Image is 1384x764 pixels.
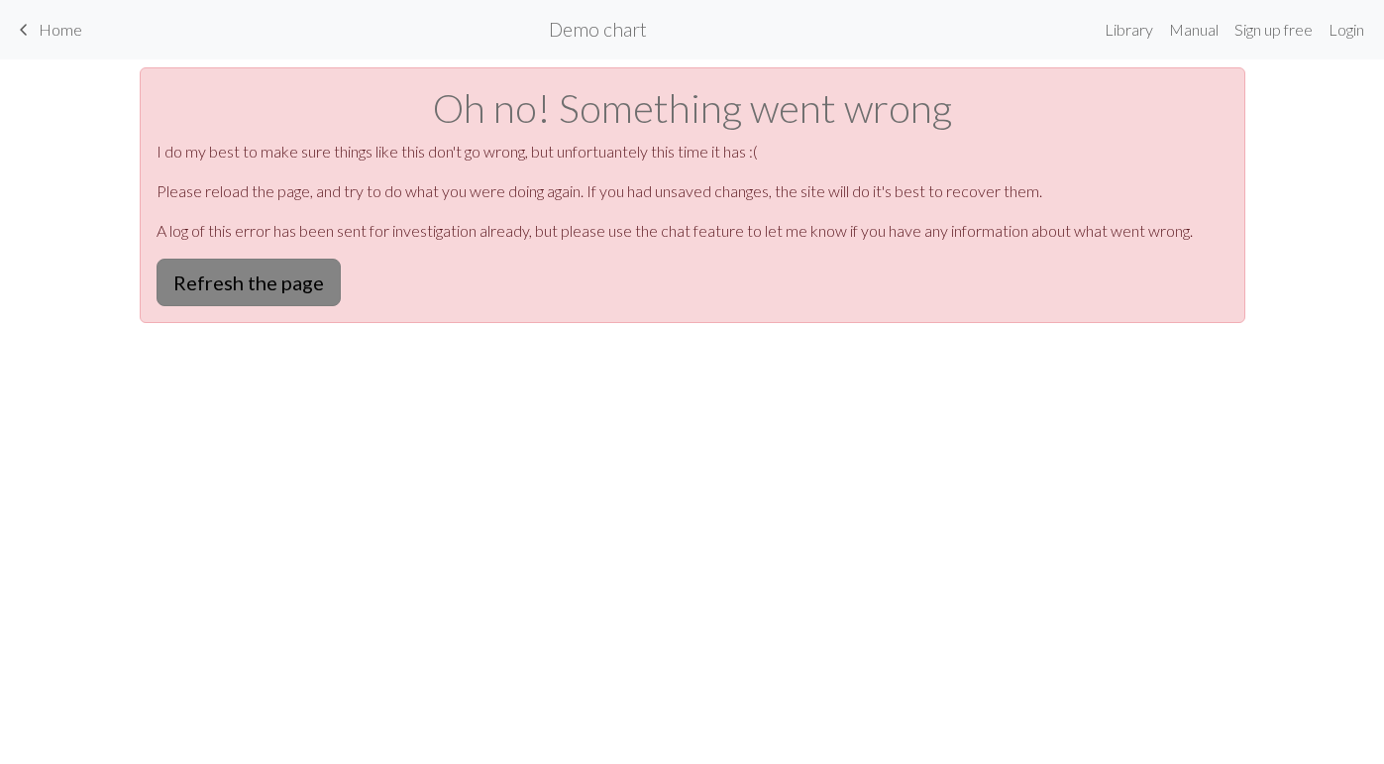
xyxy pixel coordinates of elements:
[12,13,82,47] a: Home
[157,219,1228,243] p: A log of this error has been sent for investigation already, but please use the chat feature to l...
[157,140,1228,164] p: I do my best to make sure things like this don't go wrong, but unfortuantely this time it has :(
[1161,10,1226,50] a: Manual
[1097,10,1161,50] a: Library
[1226,10,1321,50] a: Sign up free
[39,20,82,39] span: Home
[157,84,1228,132] h1: Oh no! Something went wrong
[549,18,647,41] h2: Demo chart
[12,16,36,44] span: keyboard_arrow_left
[157,179,1228,203] p: Please reload the page, and try to do what you were doing again. If you had unsaved changes, the ...
[1321,10,1372,50] a: Login
[157,259,341,306] button: Refresh the page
